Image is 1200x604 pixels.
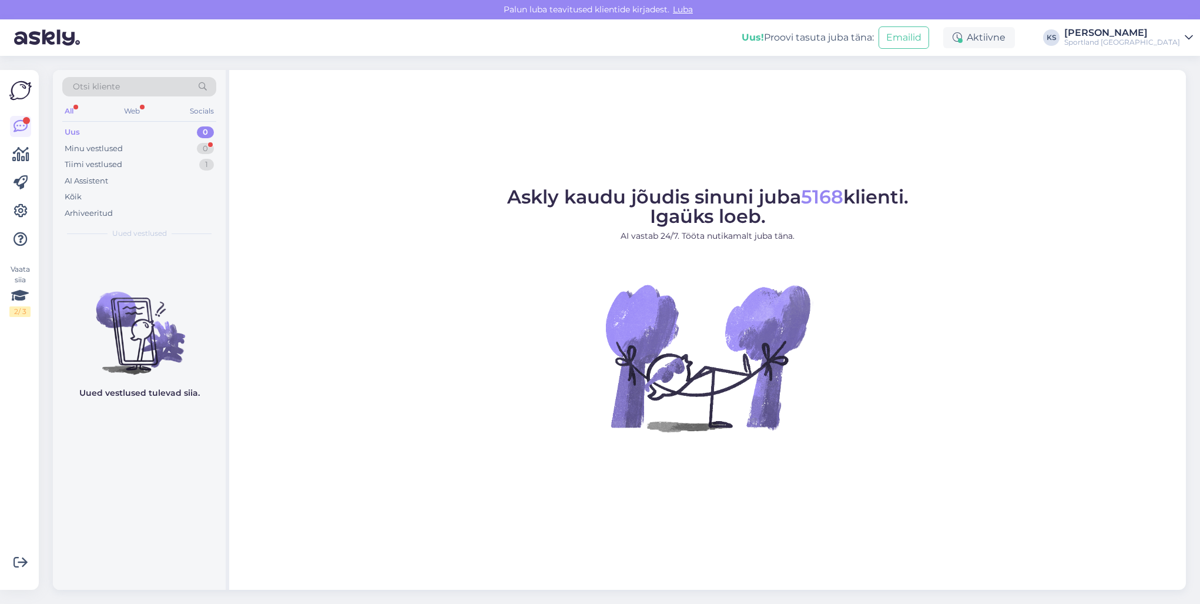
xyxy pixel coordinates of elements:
[197,143,214,155] div: 0
[112,228,167,239] span: Uued vestlused
[742,31,874,45] div: Proovi tasuta juba täna:
[9,306,31,317] div: 2 / 3
[65,126,80,138] div: Uus
[1064,28,1180,38] div: [PERSON_NAME]
[507,230,909,242] p: AI vastab 24/7. Tööta nutikamalt juba täna.
[943,27,1015,48] div: Aktiivne
[65,159,122,171] div: Tiimi vestlused
[1043,29,1060,46] div: KS
[9,264,31,317] div: Vaata siia
[507,185,909,228] span: Askly kaudu jõudis sinuni juba klienti. Igaüks loeb.
[742,32,764,43] b: Uus!
[1064,38,1180,47] div: Sportland [GEOGRAPHIC_DATA]
[79,387,200,399] p: Uued vestlused tulevad siia.
[9,79,32,102] img: Askly Logo
[602,252,813,463] img: No Chat active
[73,81,120,93] span: Otsi kliente
[199,159,214,171] div: 1
[879,26,929,49] button: Emailid
[65,175,108,187] div: AI Assistent
[65,191,82,203] div: Kõik
[187,104,216,119] div: Socials
[65,208,113,219] div: Arhiveeritud
[197,126,214,138] div: 0
[1064,28,1193,47] a: [PERSON_NAME]Sportland [GEOGRAPHIC_DATA]
[62,104,76,119] div: All
[801,185,843,208] span: 5168
[65,143,123,155] div: Minu vestlused
[669,4,696,15] span: Luba
[122,104,142,119] div: Web
[53,271,226,376] img: No chats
